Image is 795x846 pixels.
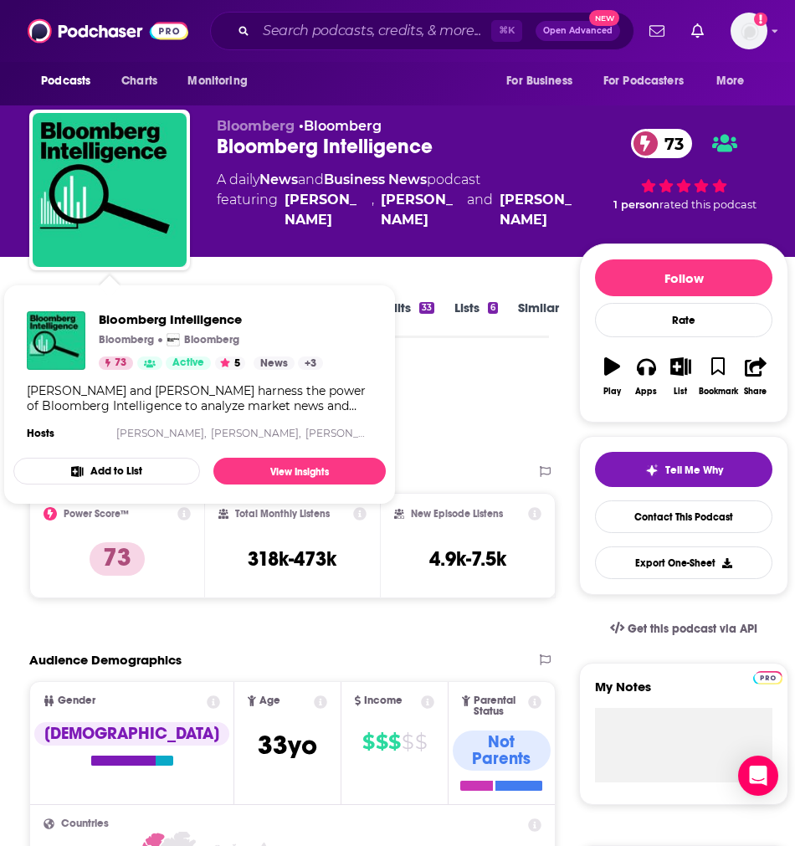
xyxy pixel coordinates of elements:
[299,118,382,134] span: •
[603,387,621,397] div: Play
[376,729,387,756] span: $
[61,818,109,829] span: Countries
[453,731,551,771] div: Not Parents
[33,113,187,267] img: Bloomberg Intelligence
[285,190,364,230] a: Alix Steel
[491,20,522,42] span: ⌘ K
[648,129,692,158] span: 73
[595,452,772,487] button: tell me why sparkleTell Me Why
[29,65,112,97] button: open menu
[631,129,692,158] a: 73
[500,190,579,230] a: Lisa Abramowicz
[664,346,698,407] button: List
[259,172,298,187] a: News
[506,69,572,93] span: For Business
[595,679,772,708] label: My Notes
[367,300,434,338] a: Credits33
[731,13,767,49] button: Show profile menu
[58,695,95,706] span: Gender
[217,170,579,230] div: A daily podcast
[13,458,200,485] button: Add to List
[27,383,372,413] div: [PERSON_NAME] and [PERSON_NAME] harness the power of Bloomberg Intelligence to analyze market new...
[184,333,239,346] p: Bloomberg
[167,333,180,346] img: Bloomberg
[467,190,493,230] span: and
[543,27,613,35] span: Open Advanced
[388,729,400,756] span: $
[595,346,629,407] button: Play
[259,695,280,706] span: Age
[753,671,782,684] img: Podchaser Pro
[603,69,684,93] span: For Podcasters
[362,729,374,756] span: $
[674,387,687,397] div: List
[536,21,620,41] button: Open AdvancedNew
[699,387,738,397] div: Bookmark
[595,259,772,296] button: Follow
[739,346,773,407] button: Share
[643,17,671,45] a: Show notifications dropdown
[738,756,778,796] div: Open Intercom Messenger
[248,546,336,572] h3: 318k-473k
[488,302,498,314] div: 6
[211,427,301,439] a: [PERSON_NAME],
[518,300,559,338] a: Similar
[166,356,211,370] a: Active
[176,65,269,97] button: open menu
[213,458,386,485] a: View Insights
[474,695,526,717] span: Parental Status
[495,65,593,97] button: open menu
[41,69,90,93] span: Podcasts
[731,13,767,49] img: User Profile
[121,69,157,93] span: Charts
[305,427,393,439] a: [PERSON_NAME]
[629,346,664,407] button: Apps
[419,302,434,314] div: 33
[754,13,767,26] svg: Add a profile image
[324,172,427,187] a: Business News
[744,387,767,397] div: Share
[597,608,771,649] a: Get this podcast via API
[90,542,145,576] p: 73
[172,355,204,372] span: Active
[217,118,295,134] span: Bloomberg
[753,669,782,684] a: Pro website
[217,190,579,230] span: featuring
[298,356,323,370] a: +3
[99,356,133,370] a: 73
[592,65,708,97] button: open menu
[381,190,460,230] a: Paul Sweeney
[34,722,229,746] div: [DEMOGRAPHIC_DATA]
[613,198,659,211] span: 1 person
[27,427,54,440] h4: Hosts
[304,118,382,134] a: Bloomberg
[645,464,659,477] img: tell me why sparkle
[187,69,247,93] span: Monitoring
[429,546,506,572] h3: 4.9k-7.5k
[254,356,295,370] a: News
[698,346,739,407] button: Bookmark
[705,65,766,97] button: open menu
[99,311,323,327] a: Bloomberg Intelligence
[27,311,85,370] img: Bloomberg Intelligence
[731,13,767,49] span: Logged in as sashagoldin
[595,303,772,337] div: Rate
[628,622,757,636] span: Get this podcast via API
[635,387,657,397] div: Apps
[28,15,188,47] img: Podchaser - Follow, Share and Rate Podcasts
[256,18,491,44] input: Search podcasts, credits, & more...
[589,10,619,26] span: New
[167,333,239,346] a: BloombergBloomberg
[115,355,126,372] span: 73
[215,356,245,370] button: 5
[364,695,403,706] span: Income
[29,652,182,668] h2: Audience Demographics
[99,333,154,346] p: Bloomberg
[298,172,324,187] span: and
[595,546,772,579] button: Export One-Sheet
[659,198,757,211] span: rated this podcast
[411,508,503,520] h2: New Episode Listens
[258,729,317,761] span: 33 yo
